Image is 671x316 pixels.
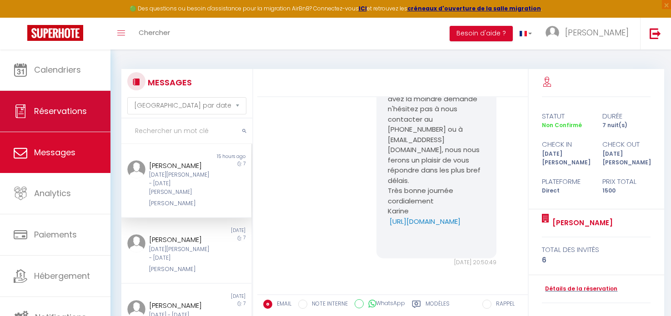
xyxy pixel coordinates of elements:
div: [DATE][PERSON_NAME] - [DATE][PERSON_NAME] [149,171,213,197]
div: Direct [536,187,596,195]
span: Analytics [34,188,71,199]
div: check out [596,139,656,150]
a: ... [PERSON_NAME] [539,18,640,49]
span: Hébergement [34,270,90,281]
label: RAPPEL [491,300,515,310]
div: statut [536,111,596,122]
div: [PERSON_NAME] [149,300,213,311]
div: [PERSON_NAME] [149,160,213,171]
label: WhatsApp [364,299,405,309]
p: Karine [388,206,485,217]
div: 7 nuit(s) [596,121,656,130]
div: durée [596,111,656,122]
a: ICI [359,5,367,12]
a: Détails de la réservation [542,285,617,293]
input: Rechercher un mot clé [121,118,252,144]
span: Calendriers [34,64,81,75]
img: logout [650,28,661,39]
p: Très bonne journée [388,186,485,196]
img: ... [127,160,145,178]
h3: MESSAGES [145,72,192,93]
a: créneaux d'ouverture de la salle migration [407,5,541,12]
div: [DATE] [186,293,251,300]
button: Ouvrir le widget de chat LiveChat [7,4,35,31]
span: [PERSON_NAME] [565,27,629,38]
div: [PERSON_NAME] [149,234,213,245]
span: Non Confirmé [542,121,582,129]
div: check in [536,139,596,150]
span: 7 [243,300,245,307]
div: Plateforme [536,176,596,187]
div: 15 hours ago [186,153,251,160]
a: Chercher [132,18,177,49]
div: [DATE][PERSON_NAME] [536,150,596,167]
label: Modèles [426,300,450,311]
span: Paiements [34,229,77,240]
label: EMAIL [272,300,291,310]
div: total des invités [542,244,651,255]
span: 7 [243,234,245,241]
span: Chercher [139,28,170,37]
div: [PERSON_NAME] [149,265,213,274]
div: 6 [542,255,651,266]
img: Super Booking [27,25,83,41]
img: ... [546,26,559,39]
span: Messages [34,147,75,158]
div: Prix total [596,176,656,187]
div: 1500 [596,187,656,195]
div: [DATE][PERSON_NAME] - [DATE] [149,245,213,262]
div: [DATE][PERSON_NAME] [596,150,656,167]
span: Réservations [34,105,87,117]
div: [DATE] 20:50:49 [376,258,496,267]
a: [URL][DOMAIN_NAME] [390,217,461,226]
p: cordialement [388,196,485,207]
div: [DATE] [186,227,251,234]
label: NOTE INTERNE [307,300,348,310]
button: Besoin d'aide ? [450,26,513,41]
div: [PERSON_NAME] [149,199,213,208]
img: ... [127,234,145,252]
a: [PERSON_NAME] [549,217,613,228]
span: 7 [243,160,245,167]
